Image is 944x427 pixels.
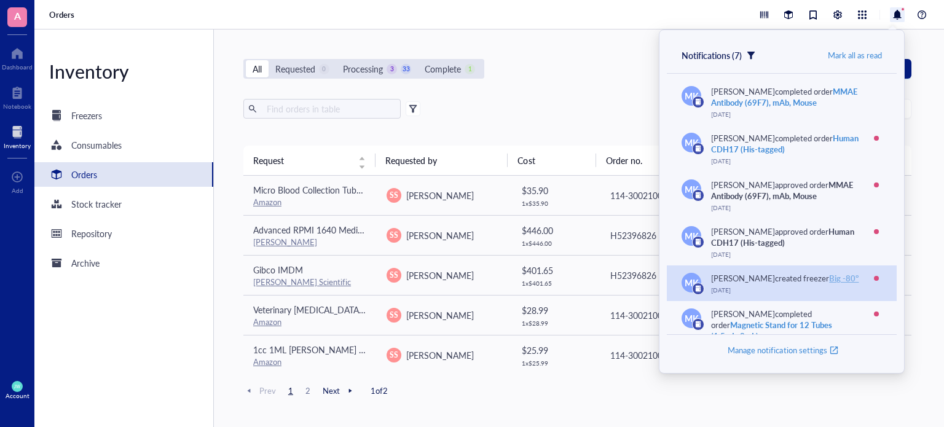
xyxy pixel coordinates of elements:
a: Freezers [34,103,213,128]
div: [PERSON_NAME] created freezer [711,273,859,284]
div: $ 28.99 [522,304,590,317]
td: 114-3002100-8693051 [599,335,733,375]
span: [PERSON_NAME] [406,349,474,361]
div: H52396826 [610,268,723,282]
div: Human CDH17 (His-tagged) [711,132,859,155]
span: A [14,8,21,23]
div: Mark all as read [828,50,882,61]
span: Manage notification settings [728,345,827,356]
span: Request [253,154,351,167]
div: 1 x $ 28.99 [522,319,590,327]
span: SS [390,310,398,321]
span: MK [685,136,699,149]
span: [PERSON_NAME] [406,309,474,321]
div: [PERSON_NAME] approved order [711,179,861,202]
div: [DATE] [711,204,861,211]
span: SS [390,230,398,241]
a: Consumables [34,133,213,157]
td: 114-3002100-8693051 [599,176,733,216]
span: MK [685,229,699,243]
td: 114-3002100-8693051 [599,295,733,335]
span: SS [390,190,398,201]
span: Advanced RPMI 1640 Medium [253,224,370,236]
div: Big -80° [829,272,859,284]
div: 1 [465,64,475,74]
a: Amazon [253,316,281,327]
span: SS [390,350,398,361]
div: Notebook [3,103,31,110]
span: JW [14,384,20,389]
div: 33 [401,64,411,74]
div: 1 x $ 401.65 [522,280,590,287]
a: Inventory [4,122,31,149]
span: Prev [243,385,276,396]
span: MK [685,89,699,103]
div: MMAE Antibody (69F7), mAb, Mouse [711,179,853,202]
div: [PERSON_NAME] completed order [711,308,861,342]
span: 1 of 2 [371,385,388,396]
div: MMAE Antibody (69F7), mAb, Mouse [711,85,857,108]
span: 2 [301,385,315,396]
div: Processing [343,62,383,76]
div: Dashboard [2,63,33,71]
a: Dashboard [2,44,33,71]
div: Archive [71,256,100,270]
a: MK[PERSON_NAME]completed orderMMAE Antibody (69F7), mAb, Mouse[DATE] [667,79,897,125]
div: Magnetic Stand for 12 Tubes (1.5mL, 2mL) [711,319,832,342]
div: Inventory [4,142,31,149]
div: Add [12,187,23,194]
div: $ 35.90 [522,184,590,197]
a: Orders [34,162,213,187]
div: [DATE] [711,157,861,165]
div: [PERSON_NAME] completed order [711,86,861,108]
th: Order no. [596,146,728,175]
a: Amazon [253,196,281,208]
div: 114-3002100-8693051 [610,189,723,202]
span: SS [390,270,398,281]
div: Human CDH17 (His-tagged) [711,225,854,248]
a: Stock tracker [34,192,213,216]
span: [PERSON_NAME] [406,189,474,202]
div: All [253,62,262,76]
a: Amazon [253,356,281,367]
div: 114-3002100-8693051 [610,348,723,362]
a: Archive [34,251,213,275]
div: $ 401.65 [522,264,590,277]
div: [DATE] [711,251,861,258]
a: MK[PERSON_NAME]created freezerBig -80°[DATE] [667,265,897,301]
span: Next [323,385,356,396]
div: 0 [319,64,329,74]
div: Account [6,392,29,399]
a: Repository [34,221,213,246]
a: Orders [49,9,77,20]
th: Request [243,146,376,175]
div: 1 x $ 35.90 [522,200,590,207]
span: MK [685,276,699,289]
div: 3 [387,64,397,74]
div: Complete [425,62,461,76]
th: Requested by [376,146,508,175]
a: [PERSON_NAME] Scientific [253,276,351,288]
div: [PERSON_NAME] completed order [711,133,861,155]
span: Veterinary [MEDICAL_DATA] Syringe, U-100, 0.5cc (0.5ml), 27g x 1/2 inch (12.7mm), Individually Pa... [253,304,824,316]
button: Manage notification settings [725,343,829,358]
td: H52396826 [599,255,733,295]
div: [DATE] [711,111,861,118]
span: [PERSON_NAME] [406,229,474,241]
div: Requested [275,62,315,76]
div: 1 x $ 446.00 [522,240,590,247]
div: Notifications (7) [682,49,742,62]
div: Inventory [34,59,213,84]
div: Stock tracker [71,197,122,211]
div: $ 446.00 [522,224,590,237]
div: Repository [71,227,112,240]
a: [PERSON_NAME] [253,236,317,248]
div: Freezers [71,109,102,122]
span: MK [685,311,699,325]
div: 114-3002100-8693051 [610,308,723,322]
td: H52396826 [599,215,733,255]
div: Consumables [71,138,122,152]
div: segmented control [243,59,484,79]
input: Find orders in table [262,100,396,118]
span: 1cc 1ML [PERSON_NAME] with 27G 1/2 needl Individual Packaging Disposable Industrial, laboratory, ... [253,343,730,356]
